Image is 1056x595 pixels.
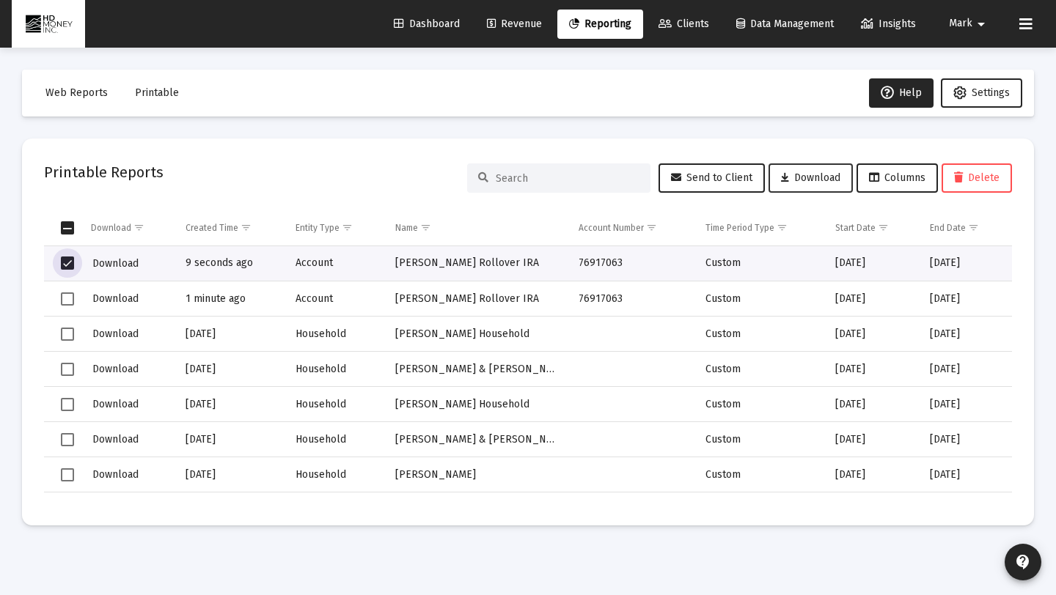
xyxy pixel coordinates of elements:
td: Custom [695,387,825,422]
button: Download [91,464,140,485]
td: [PERSON_NAME] [385,457,568,492]
td: 9 seconds ago [175,246,285,281]
td: Custom [695,281,825,317]
span: Web Reports [45,86,108,99]
td: [PERSON_NAME] Rollover IRA [385,281,568,317]
button: Delete [942,163,1012,193]
button: Mark [931,9,1008,38]
div: Select row [61,256,74,270]
button: Download [91,323,140,344]
span: Settings [972,86,1010,99]
div: Start Date [835,222,876,234]
a: Revenue [475,10,554,39]
td: [PERSON_NAME] & [PERSON_NAME] [385,352,568,387]
td: Column Download [81,210,175,245]
div: Select row [61,328,74,341]
span: Show filter options for column 'Download' [133,222,144,233]
td: Household [285,422,385,457]
td: [DATE] [920,492,1012,528]
button: Settings [941,78,1022,108]
td: [DATE] [825,492,920,528]
td: [DATE] [825,281,920,317]
div: Entity Type [296,222,340,234]
button: Download [769,163,853,193]
button: Download [91,253,140,274]
div: Select all [61,221,74,234]
div: Select row [61,433,74,446]
span: Mark [949,18,972,30]
td: Custom [695,422,825,457]
span: Show filter options for column 'Account Number' [646,222,657,233]
div: Time Period Type [705,222,774,234]
td: 76917063 [568,281,695,317]
td: [DATE] [175,317,285,352]
td: [PERSON_NAME] Household [385,317,568,352]
span: Delete [954,171,1000,184]
span: Show filter options for column 'Time Period Type' [777,222,788,233]
td: Household [285,387,385,422]
span: Download [92,257,139,270]
button: Download [91,393,140,415]
img: Dashboard [23,10,74,39]
td: [DATE] [825,387,920,422]
input: Search [496,172,639,185]
a: Data Management [725,10,846,39]
span: Data Management [736,18,834,30]
td: [PERSON_NAME] Household [385,387,568,422]
td: [DATE] [825,422,920,457]
span: Download [92,363,139,375]
td: Household [285,492,385,528]
span: Revenue [487,18,542,30]
mat-icon: contact_support [1014,553,1032,571]
span: Download [781,171,840,184]
td: [DATE] [825,246,920,281]
div: End Date [930,222,966,234]
div: Created Time [186,222,238,234]
a: Clients [647,10,721,39]
td: [DATE] [920,317,1012,352]
td: [DATE] [920,387,1012,422]
span: Send to Client [671,171,752,184]
a: Dashboard [382,10,472,39]
td: [DATE] [175,492,285,528]
td: Column Time Period Type [695,210,825,245]
td: Account [285,281,385,317]
span: Show filter options for column 'End Date' [968,222,979,233]
button: Download [91,288,140,309]
td: [PERSON_NAME] & [PERSON_NAME] [385,422,568,457]
td: Column Account Number [568,210,695,245]
td: Column End Date [920,210,1012,245]
div: Select row [61,292,74,306]
div: Select row [61,363,74,376]
a: Insights [849,10,928,39]
span: Show filter options for column 'Start Date' [878,222,889,233]
span: Columns [869,171,925,184]
button: Download [91,358,140,380]
span: Download [92,328,139,340]
td: [DATE] [825,317,920,352]
span: Printable [135,86,179,99]
td: [DATE] [920,422,1012,457]
div: Select row [61,468,74,481]
button: Web Reports [34,78,120,108]
a: Reporting [557,10,643,39]
td: Household [285,317,385,352]
span: Reporting [569,18,631,30]
h2: Printable Reports [44,160,164,184]
div: Data grid [44,210,1012,503]
span: Show filter options for column 'Created Time' [241,222,252,233]
button: Columns [857,163,938,193]
button: Download [91,429,140,450]
span: Show filter options for column 'Name' [420,222,431,233]
mat-icon: arrow_drop_down [972,10,990,39]
button: Send to Client [659,163,765,193]
td: 1 minute ago [175,281,285,317]
button: Help [869,78,934,108]
td: 76917063 [568,246,695,281]
td: Account [285,246,385,281]
td: Column Created Time [175,210,285,245]
td: [DATE] [175,457,285,492]
td: [DATE] [825,352,920,387]
td: Custom [695,317,825,352]
span: Download [92,398,139,410]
